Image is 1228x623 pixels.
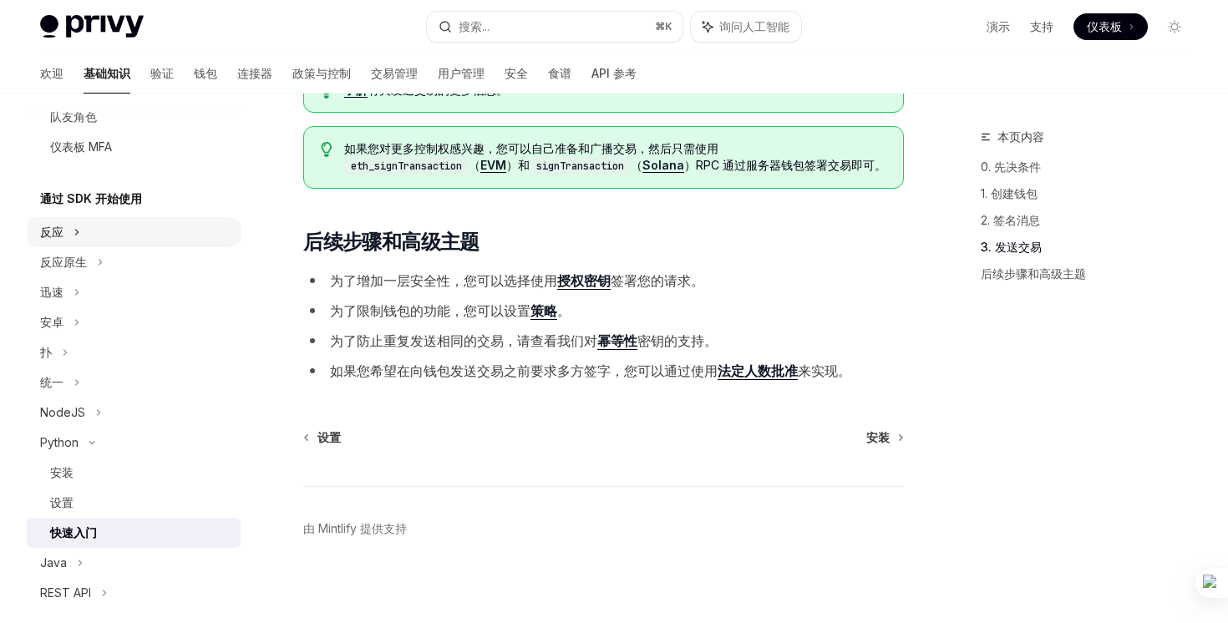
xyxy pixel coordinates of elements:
[330,272,557,289] font: 为了增加一层安全性，您可以选择使用
[303,521,407,535] font: 由 Mintlify 提供支持
[591,53,637,94] a: API 参考
[40,15,144,38] img: 灯光标志
[40,225,63,239] font: 反应
[459,19,490,33] font: 搜索...
[303,520,407,537] a: 由 Mintlify 提供支持
[505,66,528,80] font: 安全
[344,158,469,175] code: eth_signTransaction
[987,18,1010,35] a: 演示
[438,66,485,80] font: 用户管理
[371,66,418,80] font: 交易管理
[548,53,571,94] a: 食谱
[237,66,272,80] font: 连接器
[798,362,851,379] font: 来实现。
[530,158,631,175] code: signTransaction
[150,53,174,94] a: 验证
[27,518,241,548] a: 快速入门
[292,53,351,94] a: 政策与控制
[655,20,665,33] font: ⌘
[40,285,63,299] font: 迅速
[321,142,332,157] svg: 提示
[866,430,890,444] font: 安装
[50,139,112,154] font: 仪表板 MFA
[438,53,485,94] a: 用户管理
[637,332,718,349] font: 密钥的支持。
[40,585,91,600] font: REST API
[40,405,85,419] font: NodeJS
[194,66,217,80] font: 钱包
[1161,13,1188,40] button: 切换暗模式
[981,266,1086,281] font: 后续步骤和高级主题
[665,20,672,33] font: K
[40,375,63,389] font: 统一
[292,66,351,80] font: 政策与控制
[40,53,63,94] a: 欢迎
[371,53,418,94] a: 交易管理
[150,66,174,80] font: 验证
[981,186,1038,200] font: 1. 创建钱包
[981,234,1201,261] a: 3. 发送交易
[469,158,480,172] font: （
[427,12,682,42] button: 搜索...⌘K
[50,495,74,509] font: 设置
[642,158,684,172] font: Solana
[480,158,506,172] font: EVM
[305,429,341,446] a: 设置
[317,430,341,444] font: 设置
[597,332,637,350] a: 幂等性
[506,158,530,172] font: ）和
[237,53,272,94] a: 连接器
[303,230,480,254] font: 后续步骤和高级主题
[27,458,241,488] a: 安装
[981,180,1201,207] a: 1. 创建钱包
[997,129,1044,144] font: 本页内容
[684,158,886,172] font: ）RPC 通过服务器钱包签署交易即可。
[591,66,637,80] font: API 参考
[330,332,597,349] font: 为了防止重复发送相同的交易，请查看我们对
[597,332,637,349] font: 幂等性
[40,191,142,205] font: 通过 SDK 开始使用
[718,362,798,380] a: 法定人数批准
[557,302,571,319] font: 。
[981,213,1040,227] font: 2. 签名消息
[981,154,1201,180] a: 0. 先决条件
[557,272,611,290] a: 授权密钥
[530,302,557,319] font: 策略
[530,302,557,320] a: 策略
[330,362,718,379] font: 如果您希望在向钱包发送交易之前要求多方签字，您可以通过使用
[557,272,611,289] font: 授权密钥
[719,19,789,33] font: 询问人工智能
[691,12,801,42] button: 询问人工智能
[27,488,241,518] a: 设置
[40,315,63,329] font: 安卓
[987,19,1010,33] font: 演示
[981,261,1201,287] a: 后续步骤和高级主题
[1030,18,1053,35] a: 支持
[981,240,1042,254] font: 3. 发送交易
[505,53,528,94] a: 安全
[40,555,67,570] font: Java
[27,132,241,162] a: 仪表板 MFA
[1073,13,1148,40] a: 仪表板
[50,465,74,479] font: 安装
[50,525,97,539] font: 快速入门
[194,53,217,94] a: 钱包
[84,66,130,80] font: 基础知识
[1087,19,1122,33] font: 仪表板
[84,53,130,94] a: 基础知识
[548,66,571,80] font: 食谱
[40,255,87,269] font: 反应原生
[1030,19,1053,33] font: 支持
[40,345,52,359] font: 扑
[40,66,63,80] font: 欢迎
[981,160,1041,174] font: 0. 先决条件
[981,207,1201,234] a: 2. 签名消息
[330,302,530,319] font: 为了限制钱包的功能，您可以设置
[611,272,704,289] font: 签署您的请求。
[480,158,506,173] a: EVM
[718,362,798,379] font: 法定人数批准
[631,158,642,172] font: （
[40,435,79,449] font: Python
[866,429,902,446] a: 安装
[344,141,718,155] font: 如果您对更多控制权感兴趣，您可以自己准备和广播交易，然后只需使用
